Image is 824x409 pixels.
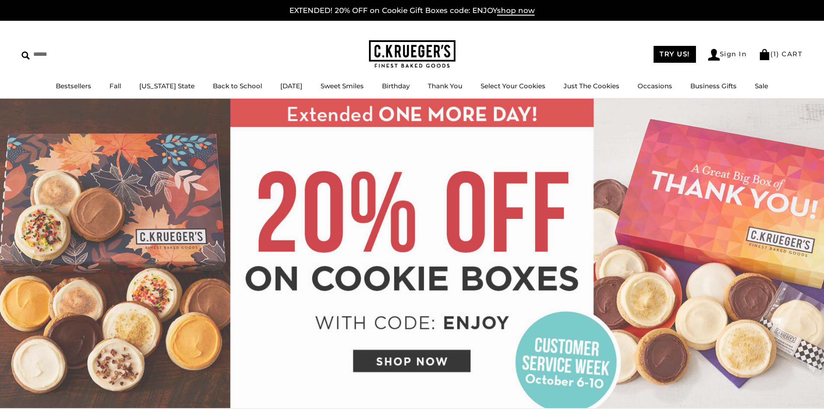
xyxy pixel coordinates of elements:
a: Sale [755,82,768,90]
img: Search [22,52,30,60]
img: Bag [759,49,770,60]
span: shop now [497,6,535,16]
a: Birthday [382,82,410,90]
a: (1) CART [759,50,802,58]
a: Occasions [638,82,672,90]
a: Just The Cookies [564,82,619,90]
a: Back to School [213,82,262,90]
a: Select Your Cookies [481,82,545,90]
a: [US_STATE] State [139,82,195,90]
img: Account [708,49,720,61]
span: 1 [773,50,777,58]
a: TRY US! [654,46,696,63]
a: Thank You [428,82,462,90]
a: Fall [109,82,121,90]
a: [DATE] [280,82,302,90]
a: Sign In [708,49,747,61]
img: C.KRUEGER'S [369,40,455,68]
a: Sweet Smiles [321,82,364,90]
a: Bestsellers [56,82,91,90]
a: Business Gifts [690,82,737,90]
input: Search [22,48,125,61]
a: EXTENDED! 20% OFF on Cookie Gift Boxes code: ENJOYshop now [289,6,535,16]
